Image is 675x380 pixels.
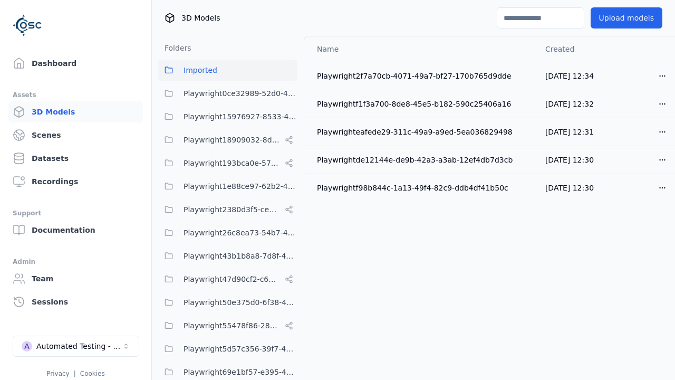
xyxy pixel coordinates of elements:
a: Team [8,268,143,289]
button: Playwright15976927-8533-4ef8-9bd1-1516b1f32358 [158,106,297,127]
span: Playwright43b1b8a8-7d8f-4dc3-8e8f-174bb9adab33 [184,250,297,262]
span: Playwright50e375d0-6f38-48a7-96e0-b0dcfa24b72f [184,296,297,309]
th: Name [304,36,537,62]
div: Assets [13,89,139,101]
div: Admin [13,255,139,268]
button: Playwright47d90cf2-c635-4353-ba3b-5d4538945666 [158,269,297,290]
button: Imported [158,60,297,81]
a: Sessions [8,291,143,312]
span: | [74,370,76,377]
h3: Folders [158,43,191,53]
button: Select a workspace [13,336,139,357]
div: Playwrightde12144e-de9b-42a3-a3ab-12ef4db7d3cb [317,155,528,165]
button: Upload models [591,7,662,28]
a: Dashboard [8,53,143,74]
span: Playwright1e88ce97-62b2-41b1-a7c5-972861790331 [184,180,297,193]
span: Playwright2380d3f5-cebf-494e-b965-66be4d67505e [184,203,281,216]
span: Playwright193bca0e-57fa-418d-8ea9-45122e711dc7 [184,157,281,169]
span: [DATE] 12:31 [545,128,594,136]
button: Playwright43b1b8a8-7d8f-4dc3-8e8f-174bb9adab33 [158,245,297,267]
span: Playwright69e1bf57-e395-4c63-8927-a473105396d2 [184,366,297,378]
img: Logo [13,11,42,40]
div: Support [13,207,139,220]
span: Playwright47d90cf2-c635-4353-ba3b-5d4538945666 [184,273,281,286]
a: Privacy [46,370,69,377]
button: Playwright50e375d0-6f38-48a7-96e0-b0dcfa24b72f [158,292,297,313]
button: Playwright0ce32989-52d0-45cf-b5b9-59d5033d313a [158,83,297,104]
button: Playwright193bca0e-57fa-418d-8ea9-45122e711dc7 [158,153,297,174]
div: Playwrighteafede29-311c-49a9-a9ed-5ea036829498 [317,127,528,137]
div: A [22,341,32,351]
span: 3D Models [181,13,220,23]
span: [DATE] 12:34 [545,72,594,80]
span: Playwright55478f86-28dc-49b8-8d1f-c7b13b14578c [184,319,281,332]
span: [DATE] 12:30 [545,184,594,192]
button: Playwright1e88ce97-62b2-41b1-a7c5-972861790331 [158,176,297,197]
span: Playwright15976927-8533-4ef8-9bd1-1516b1f32358 [184,110,297,123]
div: Automated Testing - Playwright [36,341,122,351]
a: 3D Models [8,101,143,122]
span: Imported [184,64,217,77]
div: Playwright2f7a70cb-4071-49a7-bf27-170b765d9dde [317,71,528,81]
a: Documentation [8,220,143,241]
a: Recordings [8,171,143,192]
button: Playwright26c8ea73-54b7-4e48-8b15-684082d01fe0 [158,222,297,243]
span: [DATE] 12:32 [545,100,594,108]
div: Playwrightf1f3a700-8de8-45e5-b182-590c25406a16 [317,99,528,109]
span: Playwright26c8ea73-54b7-4e48-8b15-684082d01fe0 [184,226,297,239]
span: Playwright5d57c356-39f7-47ed-9ab9-d0409ac6cddc [184,343,297,355]
a: Scenes [8,125,143,146]
button: Playwright18909032-8d07-45c5-9c81-9eec75d0b16b [158,129,297,150]
span: Playwright0ce32989-52d0-45cf-b5b9-59d5033d313a [184,87,297,100]
a: Cookies [80,370,105,377]
button: Playwright2380d3f5-cebf-494e-b965-66be4d67505e [158,199,297,220]
span: [DATE] 12:30 [545,156,594,164]
span: Playwright18909032-8d07-45c5-9c81-9eec75d0b16b [184,134,281,146]
button: Playwright5d57c356-39f7-47ed-9ab9-d0409ac6cddc [158,338,297,359]
a: Datasets [8,148,143,169]
div: Playwrightf98b844c-1a13-49f4-82c9-ddb4df41b50c [317,183,528,193]
th: Created [537,36,607,62]
button: Playwright55478f86-28dc-49b8-8d1f-c7b13b14578c [158,315,297,336]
